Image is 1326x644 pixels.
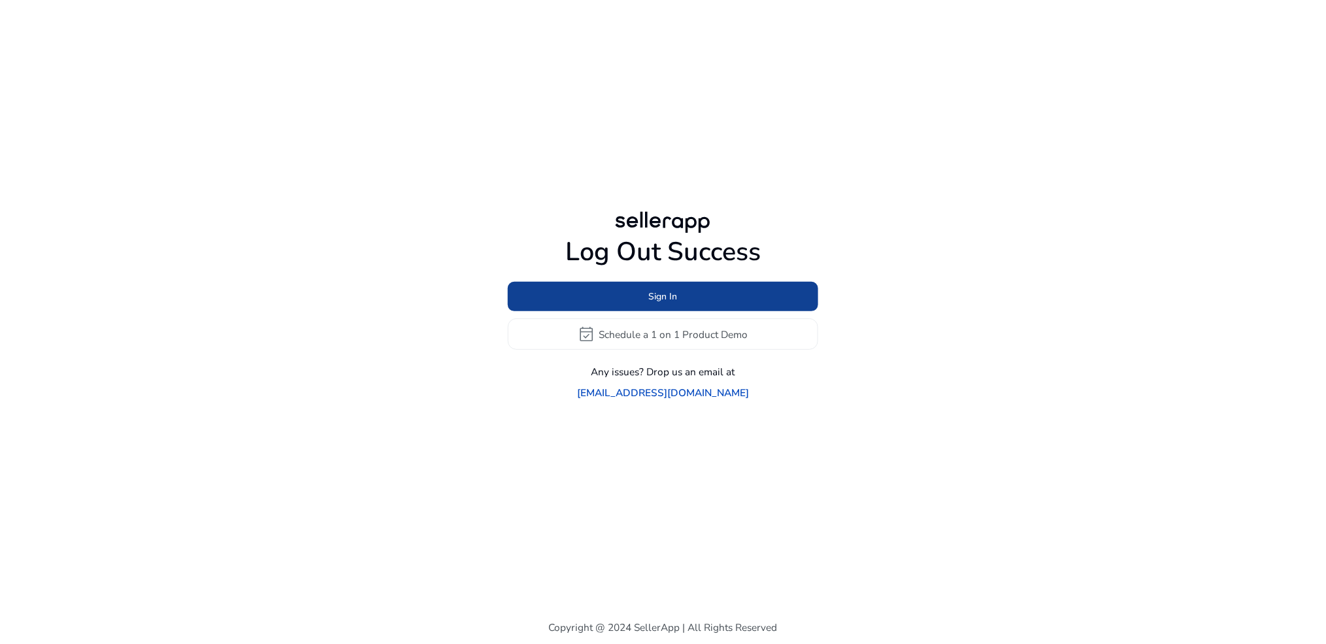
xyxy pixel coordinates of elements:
button: Sign In [508,282,818,311]
p: Any issues? Drop us an email at [591,364,735,379]
h1: Log Out Success [508,237,818,268]
button: event_availableSchedule a 1 on 1 Product Demo [508,318,818,350]
span: event_available [578,326,595,343]
span: Sign In [649,290,678,303]
a: [EMAIL_ADDRESS][DOMAIN_NAME] [577,385,749,400]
